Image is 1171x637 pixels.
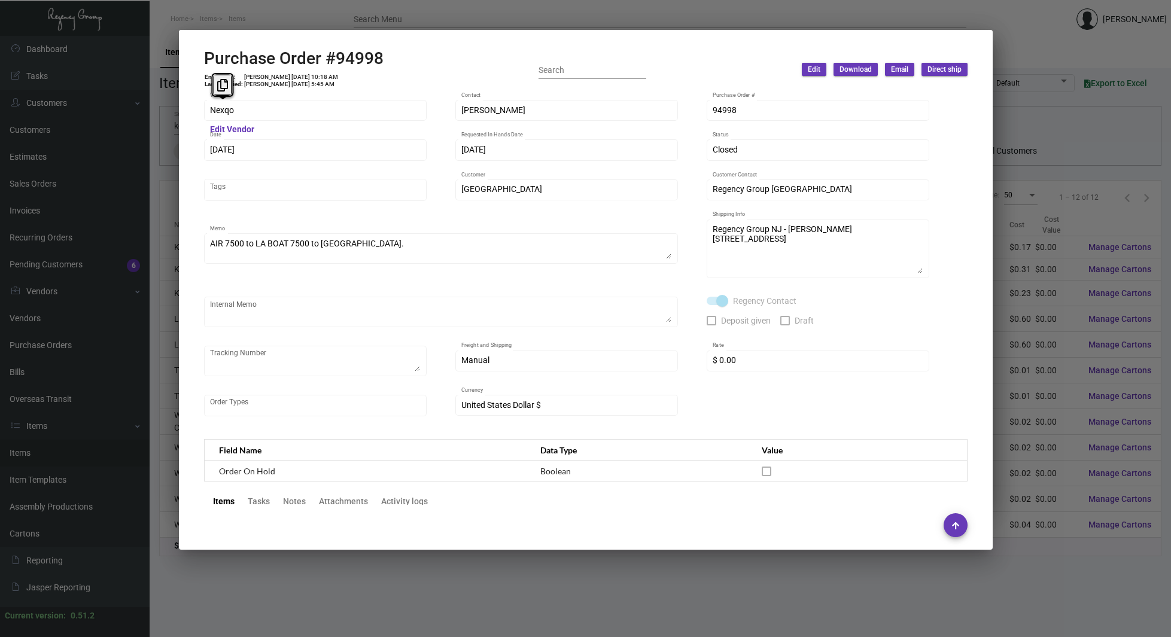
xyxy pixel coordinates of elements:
button: Direct ship [921,63,968,76]
span: Manual [461,355,489,365]
span: Download [840,65,872,75]
mat-hint: Edit Vendor [210,125,254,135]
th: Data Type [528,440,750,461]
td: Entered By: [204,74,244,81]
span: Direct ship [927,65,962,75]
h2: Purchase Order #94998 [204,48,384,69]
span: Order On Hold [219,466,275,476]
td: [PERSON_NAME] [DATE] 10:18 AM [244,74,339,81]
button: Email [885,63,914,76]
div: Tasks [248,495,270,508]
td: [PERSON_NAME] [DATE] 5:45 AM [244,81,339,88]
div: Items [213,495,235,508]
div: Notes [283,495,306,508]
button: Download [834,63,878,76]
td: Last Modified: [204,81,244,88]
div: 0.51.2 [71,609,95,622]
span: Edit [808,65,820,75]
span: Draft [795,313,814,328]
span: Boolean [540,466,571,476]
i: Copy [217,79,228,92]
span: Closed [713,145,738,154]
span: Email [891,65,908,75]
button: Edit [802,63,826,76]
span: Deposit given [721,313,771,328]
div: Current version: [5,609,66,622]
th: Field Name [204,440,528,461]
span: Regency Contact [733,294,796,308]
th: Value [750,440,967,461]
div: Attachments [319,495,368,508]
div: Activity logs [381,495,428,508]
